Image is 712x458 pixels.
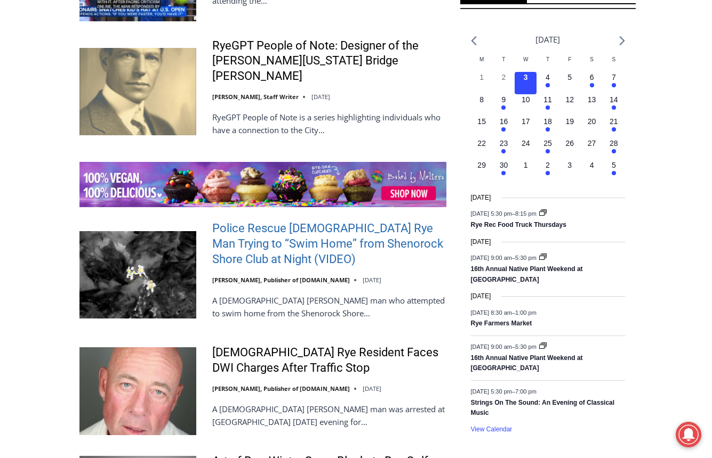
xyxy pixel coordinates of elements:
[500,161,508,169] time: 30
[515,255,537,261] span: 5:30 pm
[479,95,484,104] time: 8
[471,94,493,116] button: 8
[79,48,196,135] img: RyeGPT People of Note: Designer of the George Washington Bridge Othmar Ammann
[581,160,603,182] button: 4
[212,276,350,284] a: [PERSON_NAME], Publisher of [DOMAIN_NAME]
[471,210,538,217] time: –
[3,110,105,150] span: Open Tues. - Sun. [PHONE_NUMBER]
[559,116,581,138] button: 19
[612,73,616,81] time: 7
[537,160,558,182] button: 2 Has events
[524,161,528,169] time: 1
[612,171,616,175] em: Has events
[546,127,550,132] em: Has events
[257,103,517,133] a: Intern @ [DOMAIN_NAME]
[501,105,506,110] em: Has events
[477,161,486,169] time: 29
[212,221,446,267] a: Police Rescue [DEMOGRAPHIC_DATA] Rye Man Trying to “Swim Home” from Shenorock Shore Club at Night...
[212,294,446,320] p: A [DEMOGRAPHIC_DATA] [PERSON_NAME] man who attempted to swim home from the Shenorock Shore…
[363,276,381,284] time: [DATE]
[279,106,494,130] span: Intern @ [DOMAIN_NAME]
[471,138,493,160] button: 22
[212,345,446,375] a: [DEMOGRAPHIC_DATA] Rye Resident Faces DWI Charges After Traffic Stop
[546,161,550,169] time: 2
[493,94,515,116] button: 9 Has events
[603,138,625,160] button: 28 Has events
[588,139,596,148] time: 27
[471,255,538,261] time: –
[581,94,603,116] button: 13
[619,36,625,46] a: Next month
[471,210,512,217] span: [DATE] 5:30 pm
[515,160,537,182] button: 1
[471,309,537,315] time: –
[590,161,594,169] time: 4
[471,116,493,138] button: 15
[546,56,549,62] span: T
[471,255,512,261] span: [DATE] 9:00 am
[515,116,537,138] button: 17
[581,116,603,138] button: 20
[471,237,491,247] time: [DATE]
[612,56,615,62] span: S
[603,94,625,116] button: 14 Has events
[565,95,574,104] time: 12
[79,347,196,435] img: 56-Year-Old Rye Resident Faces DWI Charges After Traffic Stop
[543,117,552,126] time: 18
[493,55,515,72] div: Tuesday
[502,56,505,62] span: T
[477,117,486,126] time: 15
[537,55,558,72] div: Thursday
[500,117,508,126] time: 16
[588,95,596,104] time: 13
[502,73,506,81] time: 2
[501,149,506,153] em: Has events
[567,73,572,81] time: 5
[612,105,616,110] em: Has events
[559,94,581,116] button: 12
[501,171,506,175] em: Has events
[471,291,491,301] time: [DATE]
[79,162,446,207] img: Baked by Melissa
[524,73,528,81] time: 3
[546,171,550,175] em: Has events
[471,320,532,328] a: Rye Farmers Market
[471,221,566,230] a: Rye Rec Food Truck Thursdays
[471,72,493,94] button: 1
[543,95,552,104] time: 11
[590,56,594,62] span: S
[590,83,594,87] em: Has events
[212,93,299,101] a: [PERSON_NAME], Staff Writer
[493,72,515,94] button: 2
[515,210,537,217] span: 8:15 pm
[559,138,581,160] button: 26
[363,385,381,392] time: [DATE]
[581,72,603,94] button: 6 Has events
[610,95,618,104] time: 14
[212,38,446,84] a: RyeGPT People of Note: Designer of the [PERSON_NAME][US_STATE] Bridge [PERSON_NAME]
[612,149,616,153] em: Has events
[610,117,618,126] time: 21
[603,55,625,72] div: Sunday
[515,309,537,315] span: 1:00 pm
[212,403,446,428] p: A [DEMOGRAPHIC_DATA] [PERSON_NAME] man was arrested at [GEOGRAPHIC_DATA] [DATE] evening for…
[212,385,350,392] a: [PERSON_NAME], Publisher of [DOMAIN_NAME]
[537,116,558,138] button: 18 Has events
[546,149,550,153] em: Has events
[610,139,618,148] time: 28
[537,72,558,94] button: 4 Has events
[471,388,537,394] time: –
[471,36,477,46] a: Previous month
[515,94,537,116] button: 10
[477,139,486,148] time: 22
[537,138,558,160] button: 25 Has events
[471,399,615,418] a: Strings On The Sound: An Evening of Classical Music
[212,111,446,136] p: RyeGPT People of Note is a series highlighting individuals who have a connection to the City…
[537,94,558,116] button: 11 Has events
[502,95,506,104] time: 9
[471,265,583,284] a: 16th Annual Native Plant Weekend at [GEOGRAPHIC_DATA]
[543,139,552,148] time: 25
[565,139,574,148] time: 26
[546,83,550,87] em: Has events
[612,83,616,87] em: Has events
